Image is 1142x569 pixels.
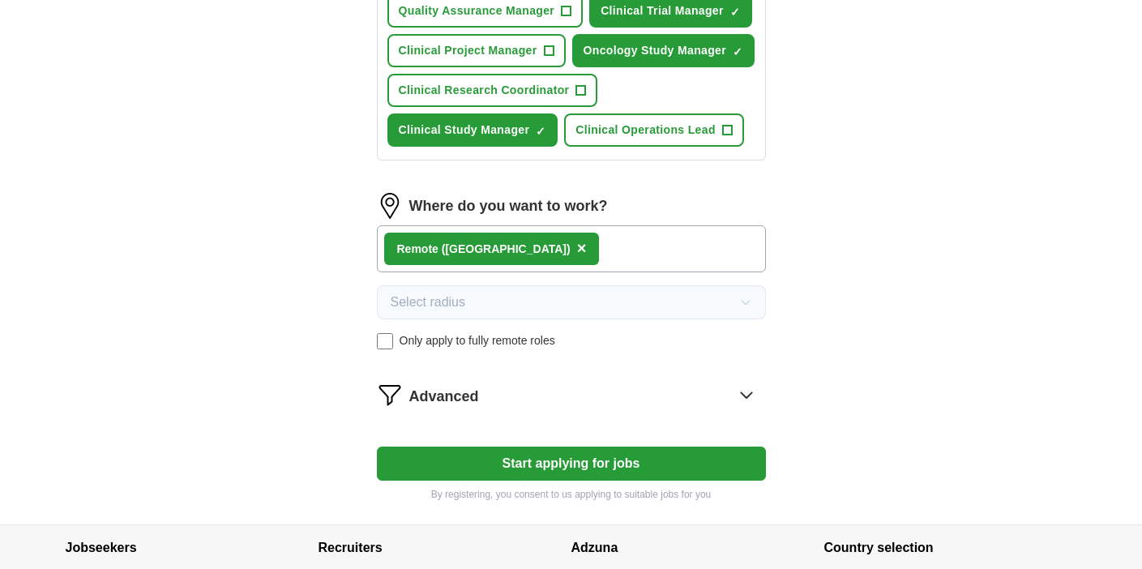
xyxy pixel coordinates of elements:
span: Oncology Study Manager [584,42,727,59]
span: Clinical Research Coordinator [399,82,570,99]
span: Advanced [409,386,479,408]
button: Clinical Operations Lead [564,113,744,147]
p: By registering, you consent to us applying to suitable jobs for you [377,487,766,502]
img: location.png [377,193,403,219]
button: Clinical Project Manager [387,34,566,67]
button: Start applying for jobs [377,447,766,481]
span: ✓ [730,6,740,19]
span: ✓ [733,45,742,58]
span: Quality Assurance Manager [399,2,555,19]
button: Oncology Study Manager✓ [572,34,755,67]
input: Only apply to fully remote roles [377,333,393,349]
button: × [577,237,587,261]
img: filter [377,382,403,408]
span: Clinical Trial Manager [601,2,724,19]
span: Select radius [391,293,466,312]
button: Clinical Study Manager✓ [387,113,558,147]
span: ✓ [536,125,545,138]
span: Clinical Project Manager [399,42,537,59]
span: Clinical Operations Lead [575,122,716,139]
button: Clinical Research Coordinator [387,74,598,107]
div: Remote ([GEOGRAPHIC_DATA]) [397,241,571,258]
span: × [577,239,587,257]
label: Where do you want to work? [409,195,608,217]
button: Select radius [377,285,766,319]
span: Only apply to fully remote roles [400,332,555,349]
span: Clinical Study Manager [399,122,530,139]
